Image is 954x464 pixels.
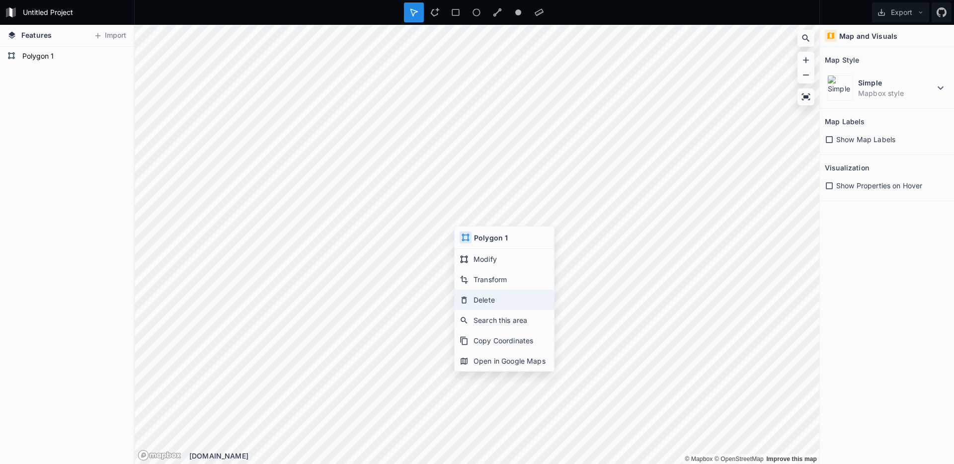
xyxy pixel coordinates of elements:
div: Copy Coordinates [455,330,554,351]
h4: Polygon 1 [474,232,508,243]
div: Open in Google Maps [455,351,554,371]
div: Delete [455,290,554,310]
img: Simple [827,75,853,101]
button: Export [872,2,929,22]
a: Mapbox logo [138,450,181,461]
h4: Map and Visuals [839,31,897,41]
dt: Simple [858,77,935,88]
a: OpenStreetMap [715,456,764,463]
span: Show Properties on Hover [836,180,922,191]
h2: Visualization [825,160,869,175]
button: Import [88,28,131,44]
h2: Map Labels [825,114,865,129]
dd: Mapbox style [858,88,935,98]
div: Modify [455,249,554,269]
h2: Map Style [825,52,859,68]
a: Map feedback [766,456,817,463]
div: Transform [455,269,554,290]
span: Show Map Labels [836,134,895,145]
a: Mapbox [685,456,713,463]
span: Features [21,30,52,40]
div: [DOMAIN_NAME] [189,451,819,461]
div: Search this area [455,310,554,330]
